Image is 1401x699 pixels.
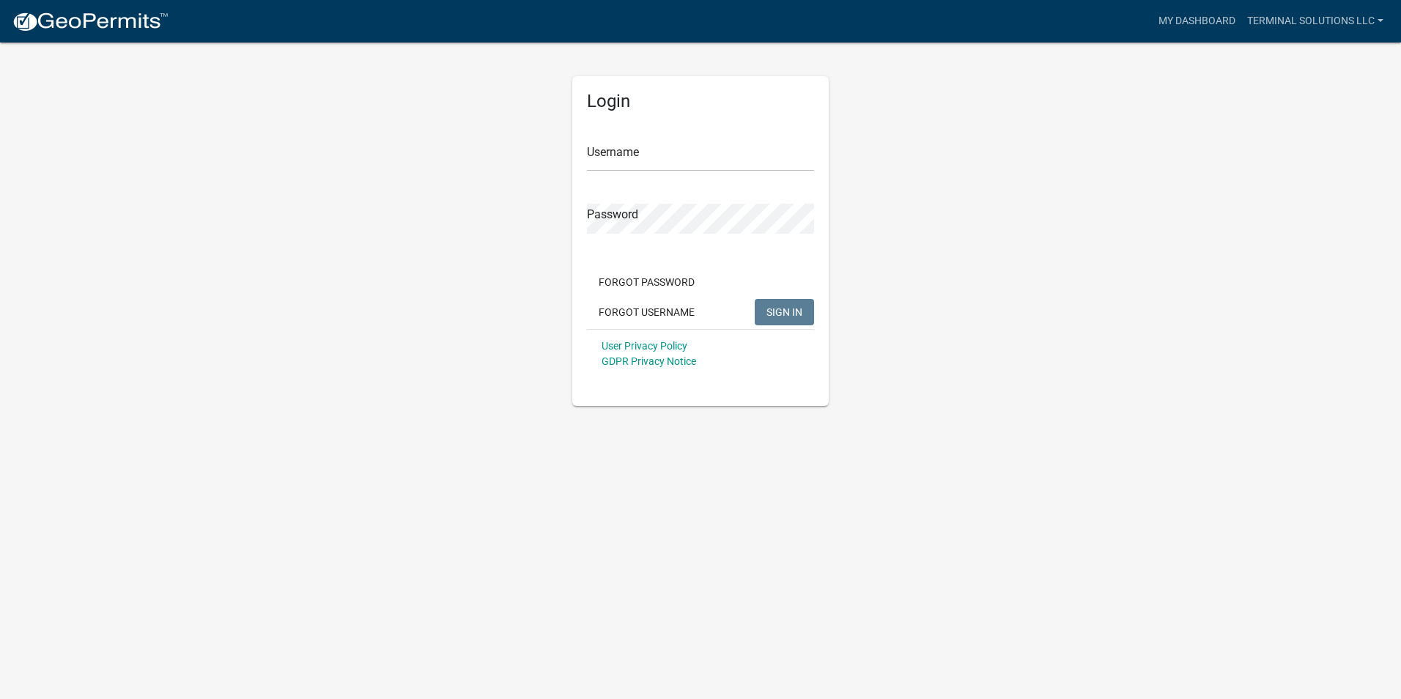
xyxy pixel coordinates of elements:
h5: Login [587,91,814,112]
a: My Dashboard [1153,7,1241,35]
a: User Privacy Policy [602,340,687,352]
a: GDPR Privacy Notice [602,355,696,367]
a: Terminal Solutions LLC [1241,7,1389,35]
button: Forgot Password [587,269,706,295]
button: SIGN IN [755,299,814,325]
span: SIGN IN [766,306,802,317]
button: Forgot Username [587,299,706,325]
